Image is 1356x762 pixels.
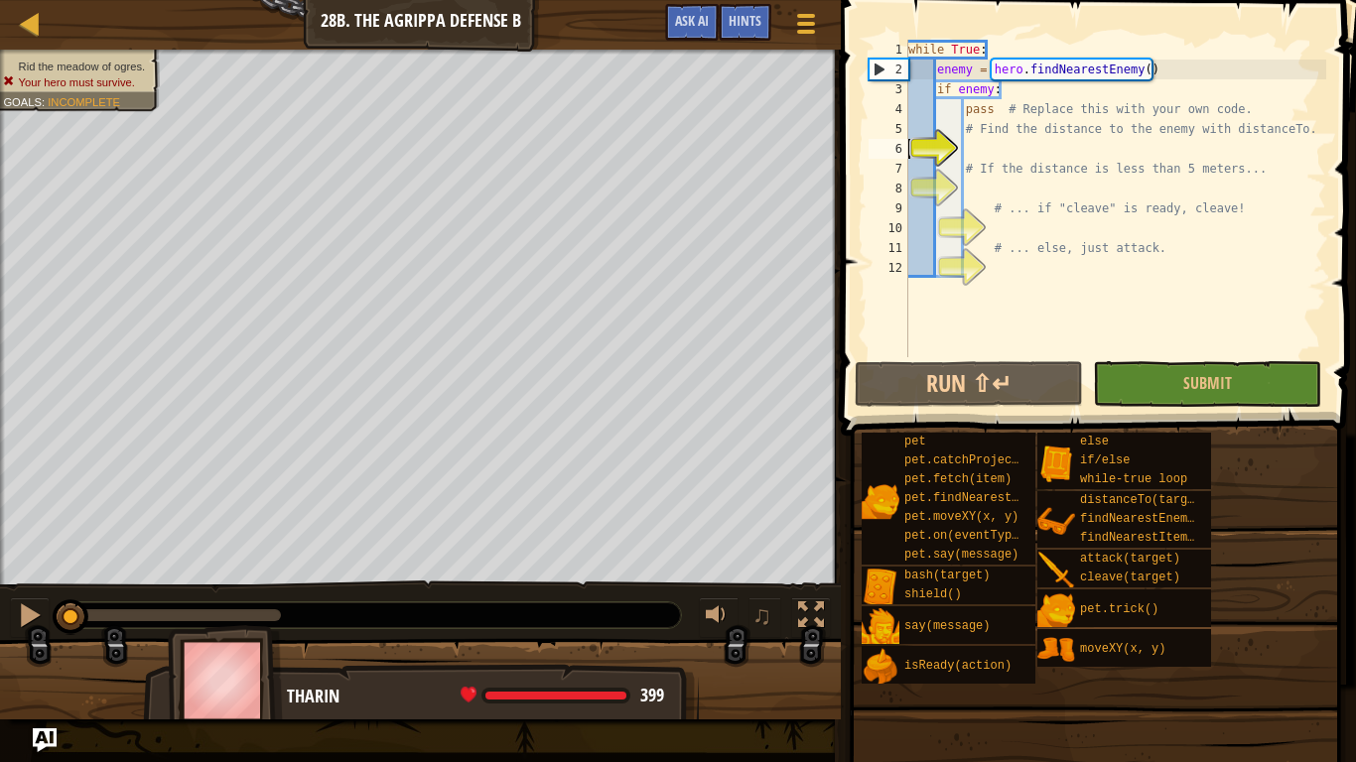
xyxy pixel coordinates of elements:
[862,648,899,686] img: portrait.png
[1037,631,1075,669] img: portrait.png
[904,659,1012,673] span: isReady(action)
[3,95,42,108] span: Goals
[3,74,148,90] li: Your hero must survive.
[19,60,146,72] span: Rid the meadow of ogres.
[869,99,908,119] div: 4
[1037,552,1075,589] img: portrait.png
[640,683,664,707] span: 399
[699,597,739,638] button: Adjust volume
[904,529,1090,543] span: pet.on(eventType, handler)
[1080,602,1158,616] span: pet.trick()
[1080,571,1180,584] span: cleave(target)
[1080,472,1187,486] span: while-true loop
[1080,531,1201,545] span: findNearestItem()
[869,40,908,60] div: 1
[869,159,908,179] div: 7
[904,548,1018,562] span: pet.say(message)
[1080,493,1209,507] span: distanceTo(target)
[48,95,120,108] span: Incomplete
[42,95,48,108] span: :
[1037,503,1075,541] img: portrait.png
[904,569,990,582] span: bash(target)
[10,597,50,638] button: Ctrl + P: Pause
[461,687,664,704] div: health: 399 / 399
[1080,552,1180,566] span: attack(target)
[1037,591,1075,629] img: portrait.png
[855,361,1083,407] button: Run ⇧↵
[1080,642,1165,656] span: moveXY(x, y)
[904,491,1097,505] span: pet.findNearestByType(type)
[862,569,899,606] img: portrait.png
[752,600,772,630] span: ♫
[869,179,908,198] div: 8
[904,472,1012,486] span: pet.fetch(item)
[3,59,148,74] li: Rid the meadow of ogres.
[19,75,135,88] span: Your hero must survive.
[869,119,908,139] div: 5
[862,482,899,520] img: portrait.png
[168,625,283,735] img: thang_avatar_frame.png
[870,60,908,79] div: 2
[1183,372,1232,394] span: Submit
[904,510,1018,524] span: pet.moveXY(x, y)
[748,597,782,638] button: ♫
[869,238,908,258] div: 11
[869,258,908,278] div: 12
[869,139,908,159] div: 6
[1093,361,1321,407] button: Submit
[729,11,761,30] span: Hints
[791,597,831,638] button: Toggle fullscreen
[869,79,908,99] div: 3
[869,218,908,238] div: 10
[904,587,962,601] span: shield()
[904,453,1090,467] span: pet.catchProjectile(arrow)
[904,619,990,633] span: say(message)
[781,4,831,51] button: Show game menu
[904,435,926,448] span: pet
[33,728,57,752] button: Ask AI
[1080,512,1209,526] span: findNearestEnemy()
[1080,453,1130,467] span: if/else
[869,198,908,218] div: 9
[287,684,679,709] div: Tharin
[675,11,709,30] span: Ask AI
[1080,435,1109,448] span: else
[1037,444,1075,482] img: portrait.png
[862,608,899,646] img: portrait.png
[665,4,719,41] button: Ask AI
